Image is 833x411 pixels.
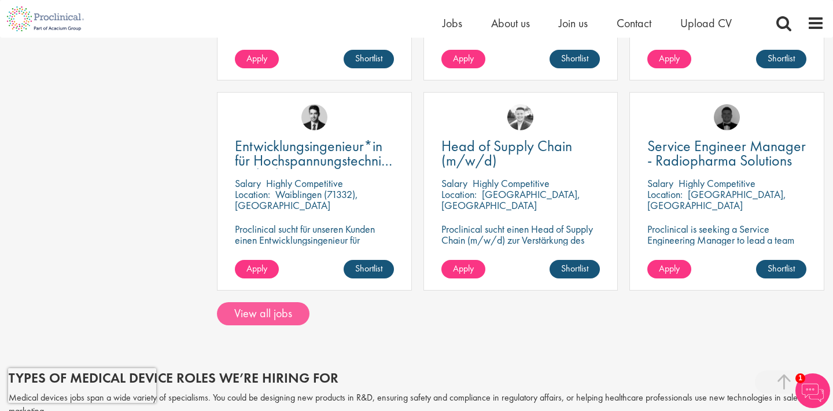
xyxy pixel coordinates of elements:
p: Proclinical sucht einen Head of Supply Chain (m/w/d) zur Verstärkung des Teams unseres Kunden in ... [441,223,600,267]
span: Location: [647,188,683,201]
a: Apply [647,260,691,278]
span: Service Engineer Manager - Radiopharma Solutions [647,136,806,170]
a: Shortlist [756,260,806,278]
p: [GEOGRAPHIC_DATA], [GEOGRAPHIC_DATA] [441,188,580,212]
span: 1 [795,373,805,383]
a: View all jobs [217,302,309,325]
span: Apply [246,52,267,64]
span: Salary [235,177,261,190]
h2: Types of medical device roles we’re hiring for [9,370,824,386]
a: Apply [235,260,279,278]
p: [GEOGRAPHIC_DATA], [GEOGRAPHIC_DATA] [647,188,786,212]
p: Proclinical is seeking a Service Engineering Manager to lead a team responsible for the installat... [647,223,806,289]
a: Jobs [443,16,462,31]
p: Highly Competitive [266,177,343,190]
img: Thomas Wenig [301,104,327,130]
a: Apply [647,50,691,68]
a: Apply [235,50,279,68]
a: Contact [617,16,651,31]
a: Upload CV [680,16,732,31]
span: Apply [659,262,680,274]
p: Highly Competitive [473,177,550,190]
a: Apply [441,50,485,68]
span: Apply [453,262,474,274]
a: Head of Supply Chain (m/w/d) [441,139,600,168]
span: Location: [441,188,477,201]
span: Head of Supply Chain (m/w/d) [441,136,572,170]
a: Shortlist [756,50,806,68]
p: Highly Competitive [679,177,755,190]
span: Apply [246,262,267,274]
a: Shortlist [550,50,600,68]
span: Salary [647,177,673,190]
p: Waiblingen (71332), [GEOGRAPHIC_DATA] [235,188,358,212]
img: Tom Stables [714,104,740,130]
a: Service Engineer Manager - Radiopharma Solutions [647,139,806,168]
span: Location: [235,188,270,201]
img: Chatbot [795,373,830,408]
a: Entwicklungsingenieur*in für Hochspannungstechnik (m/w/d) [235,139,394,168]
span: Entwicklungsingenieur*in für Hochspannungstechnik (m/w/d) [235,136,392,185]
a: About us [491,16,530,31]
a: Shortlist [344,260,394,278]
span: Apply [453,52,474,64]
iframe: reCAPTCHA [8,368,156,403]
span: Salary [441,177,467,190]
p: Proclinical sucht für unseren Kunden einen Entwicklungsingenieur für Hochspannungstechnik (m/w/d). [235,223,394,256]
a: Shortlist [344,50,394,68]
a: Shortlist [550,260,600,278]
a: Apply [441,260,485,278]
img: Lukas Eckert [507,104,533,130]
span: Apply [659,52,680,64]
a: Join us [559,16,588,31]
